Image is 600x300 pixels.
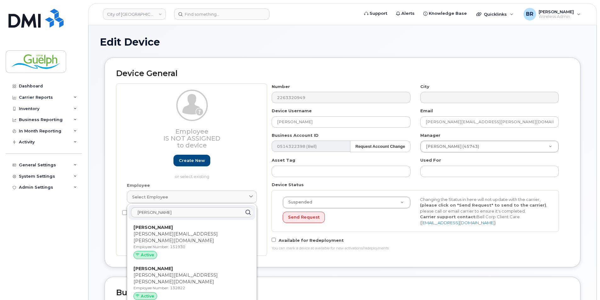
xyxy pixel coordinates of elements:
a: [PERSON_NAME] (45743) [421,141,558,152]
div: Changing the Status in here will not update with the carrier, , please call or email carrier to e... [415,197,552,226]
span: Suspended [285,199,312,205]
span: Active [141,293,154,299]
strong: Carrier support contact: [420,214,477,219]
a: Create new [173,155,210,166]
h1: Edit Device [100,36,585,47]
input: Enter name, email, or employee number [131,207,253,217]
h3: Employee [127,128,257,149]
strong: [PERSON_NAME] [133,266,173,271]
strong: [PERSON_NAME] [133,225,173,230]
button: Request Account Change [350,141,410,152]
label: Manager [420,132,440,138]
strong: (please click on "Send Request" to send to the carrier) [420,203,546,208]
label: City [420,84,429,90]
label: Business Account ID [272,132,319,138]
label: Number [272,84,290,90]
label: Used For [420,157,441,163]
span: Select employee [132,194,168,200]
p: [PERSON_NAME][EMAIL_ADDRESS][PERSON_NAME][DOMAIN_NAME] [133,272,250,285]
a: Select employee [127,191,257,203]
strong: Request Account Change [355,144,405,149]
button: Send Request [283,212,325,223]
span: Available for Redeployment [279,238,344,243]
span: [PERSON_NAME] (45743) [422,144,479,149]
label: Non-employee owned device [122,209,192,216]
p: or select existing [127,174,257,180]
span: Active [141,252,154,258]
input: Non-employee owned device [122,210,127,215]
h2: Business Unit [116,288,569,297]
label: Email [420,108,433,114]
label: Employee [127,182,150,188]
div: [PERSON_NAME][PERSON_NAME][EMAIL_ADDRESS][PERSON_NAME][DOMAIN_NAME]Employee Number: 151930Active [128,222,255,264]
a: Suspended [283,197,410,208]
label: Asset Tag [272,157,295,163]
a: [EMAIL_ADDRESS][DOMAIN_NAME] [421,220,495,225]
p: Employee Number: 151930 [133,244,250,250]
span: Is not assigned [163,135,220,142]
label: Device Username [272,108,312,114]
p: [PERSON_NAME][EMAIL_ADDRESS][PERSON_NAME][DOMAIN_NAME] [133,231,250,244]
h2: Device General [116,69,569,78]
span: to device [177,142,207,149]
div: You can mark a device as available for new activations/redeployments [272,246,559,251]
p: Employee Number: 132822 [133,285,250,291]
label: Device Status [272,182,304,188]
input: Available for Redeployment [272,238,276,242]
